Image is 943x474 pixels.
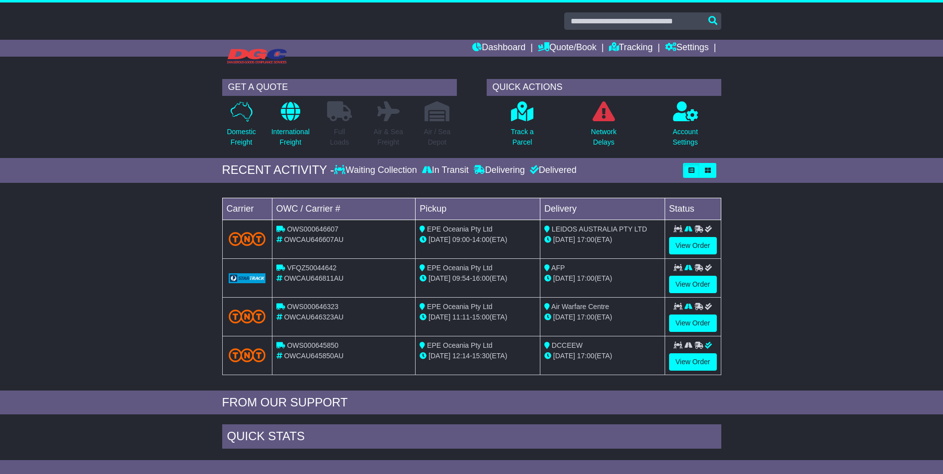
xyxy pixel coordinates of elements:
[424,127,451,148] p: Air / Sea Depot
[222,163,335,177] div: RECENT ACTIVITY -
[472,352,490,360] span: 15:30
[553,274,575,282] span: [DATE]
[609,40,653,57] a: Tracking
[420,351,536,361] div: - (ETA)
[227,127,256,148] p: Domestic Freight
[591,127,616,148] p: Network Delays
[553,236,575,243] span: [DATE]
[452,352,470,360] span: 12:14
[673,127,698,148] p: Account Settings
[544,235,661,245] div: (ETA)
[672,101,698,153] a: AccountSettings
[327,127,352,148] p: Full Loads
[287,264,337,272] span: VFQZ50044642
[487,79,721,96] div: QUICK ACTIONS
[452,313,470,321] span: 11:11
[420,312,536,322] div: - (ETA)
[472,236,490,243] span: 14:00
[551,303,609,311] span: Air Warfare Centre
[374,127,403,148] p: Air & Sea Freight
[544,312,661,322] div: (ETA)
[665,40,709,57] a: Settings
[226,101,256,153] a: DomesticFreight
[553,313,575,321] span: [DATE]
[284,313,343,321] span: OWCAU646323AU
[553,352,575,360] span: [DATE]
[527,165,577,176] div: Delivered
[427,341,493,349] span: EPE Oceania Pty Ltd
[665,198,721,220] td: Status
[544,273,661,284] div: (ETA)
[429,274,450,282] span: [DATE]
[452,236,470,243] span: 09:00
[472,274,490,282] span: 16:00
[287,303,339,311] span: OWS000646323
[420,273,536,284] div: - (ETA)
[222,424,721,451] div: Quick Stats
[272,198,416,220] td: OWC / Carrier #
[510,101,534,153] a: Track aParcel
[222,79,457,96] div: GET A QUOTE
[669,237,717,254] a: View Order
[472,313,490,321] span: 15:00
[577,236,595,243] span: 17:00
[427,225,493,233] span: EPE Oceania Pty Ltd
[552,225,647,233] span: LEIDOS AUSTRALIA PTY LTD
[429,236,450,243] span: [DATE]
[540,198,665,220] td: Delivery
[472,40,525,57] a: Dashboard
[334,165,419,176] div: Waiting Collection
[452,274,470,282] span: 09:54
[427,264,493,272] span: EPE Oceania Pty Ltd
[284,274,343,282] span: OWCAU646811AU
[420,165,471,176] div: In Transit
[551,264,565,272] span: AFP
[222,198,272,220] td: Carrier
[287,225,339,233] span: OWS000646607
[591,101,617,153] a: NetworkDelays
[427,303,493,311] span: EPE Oceania Pty Ltd
[284,352,343,360] span: OWCAU645850AU
[229,232,266,245] img: TNT_Domestic.png
[287,341,339,349] span: OWS000645850
[552,341,583,349] span: DCCEEW
[271,127,310,148] p: International Freight
[222,395,721,410] div: FROM OUR SUPPORT
[577,274,595,282] span: 17:00
[669,315,717,332] a: View Order
[229,348,266,362] img: TNT_Domestic.png
[420,235,536,245] div: - (ETA)
[538,40,597,57] a: Quote/Book
[669,276,717,293] a: View Order
[271,101,310,153] a: InternationalFreight
[577,352,595,360] span: 17:00
[429,352,450,360] span: [DATE]
[429,313,450,321] span: [DATE]
[577,313,595,321] span: 17:00
[471,165,527,176] div: Delivering
[416,198,540,220] td: Pickup
[669,353,717,371] a: View Order
[229,310,266,323] img: TNT_Domestic.png
[284,236,343,243] span: OWCAU646607AU
[544,351,661,361] div: (ETA)
[229,273,266,283] img: GetCarrierServiceLogo
[511,127,533,148] p: Track a Parcel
